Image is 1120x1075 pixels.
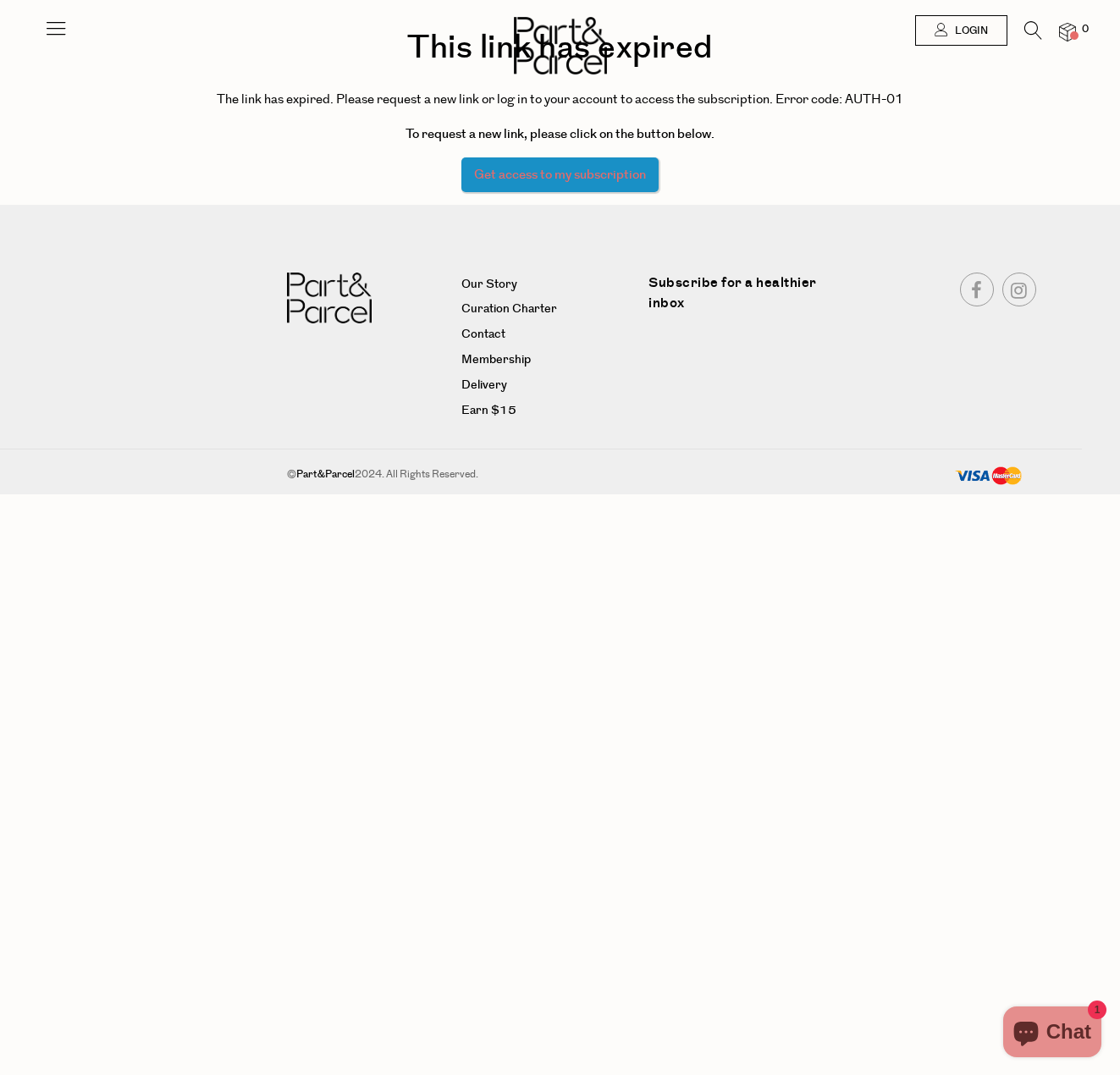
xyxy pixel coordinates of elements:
a: Curation Charter [461,300,636,320]
a: Our Story [461,275,636,295]
div: © 2024. All Rights Reserved. [262,466,861,483]
a: Membership [461,350,636,371]
span: Login [951,24,988,38]
span: The link has expired. Please request a new link or log in to your account to access the subscript... [217,91,903,108]
img: Part&Parcel [287,273,372,324]
span: 0 [1078,22,1093,37]
inbox-online-store-chat: Shopify online store chat [998,1006,1106,1061]
img: Part&Parcel [514,17,607,74]
a: Contact [461,325,636,345]
a: Login [915,15,1007,46]
a: Delivery [461,376,636,396]
img: payment-methods.png [955,466,1023,486]
a: 0 [1059,23,1076,41]
b: Part&Parcel [296,467,355,482]
a: Get access to my subscription [461,157,659,192]
b: To request a new link, please click on the button below. [406,125,714,143]
label: Subscribe for a healthier inbox [648,273,848,326]
a: Earn $15 [461,401,636,422]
